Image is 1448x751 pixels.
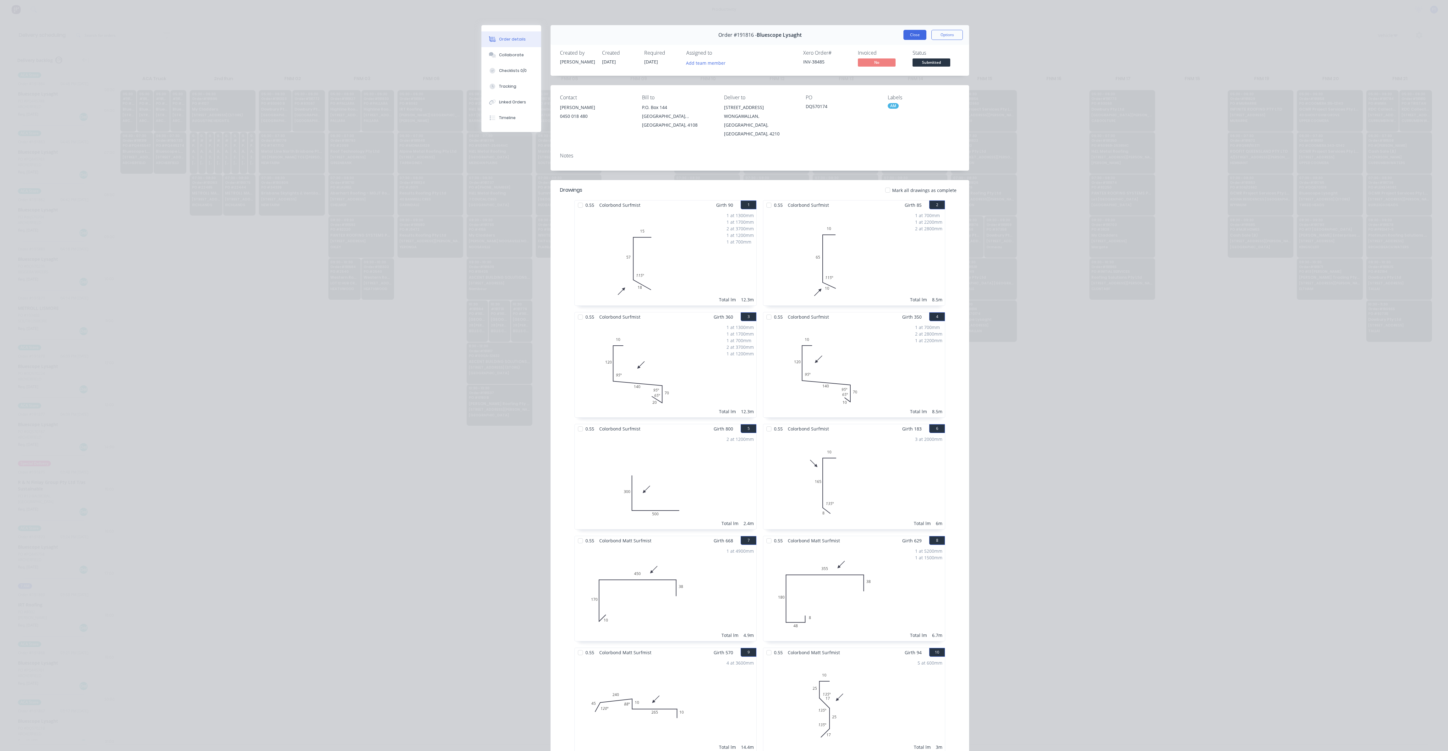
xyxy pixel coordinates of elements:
[910,296,927,303] div: Total lm
[932,632,942,639] div: 6.7m
[741,744,754,750] div: 14.4m
[741,424,756,433] button: 5
[741,296,754,303] div: 12.3m
[902,536,922,545] span: Girth 629
[902,312,922,321] span: Girth 350
[915,324,942,331] div: 1 at 700mm
[785,200,831,210] span: Colorbond Surfmist
[714,424,733,433] span: Girth 800
[803,50,850,56] div: Xero Order #
[931,30,963,40] button: Options
[642,112,714,129] div: [GEOGRAPHIC_DATA], , [GEOGRAPHIC_DATA], 4108
[560,186,582,194] div: Drawings
[914,744,931,750] div: Total lm
[936,520,942,527] div: 6m
[892,187,957,194] span: Mark all drawings as complete
[727,548,754,554] div: 1 at 4900mm
[583,424,597,433] span: 0.55
[575,545,756,641] div: 010170450381 at 4900mmTotal lm4.9m
[858,50,905,56] div: Invoiced
[929,648,945,657] button: 10
[727,337,754,344] div: 1 at 700mm
[721,520,738,527] div: Total lm
[499,99,526,105] div: Linked Orders
[560,50,595,56] div: Created by
[499,115,516,121] div: Timeline
[642,103,714,129] div: P.O. Box 144[GEOGRAPHIC_DATA], , [GEOGRAPHIC_DATA], 4108
[929,536,945,545] button: 8
[727,350,754,357] div: 1 at 1200mm
[499,68,527,74] div: Checklists 0/0
[918,660,942,666] div: 5 at 600mm
[644,59,658,65] span: [DATE]
[743,632,754,639] div: 4.9m
[785,536,842,545] span: Colorbond Matt Surfmist
[481,31,541,47] button: Order details
[714,312,733,321] span: Girth 360
[560,112,632,121] div: 0450 018 480
[724,103,796,112] div: [STREET_ADDRESS]
[915,436,942,442] div: 3 at 2000mm
[481,110,541,126] button: Timeline
[724,95,796,101] div: Deliver to
[771,424,785,433] span: 0.55
[727,225,754,232] div: 2 at 3700mm
[642,95,714,101] div: Bill to
[785,424,831,433] span: Colorbond Surfmist
[915,225,942,232] div: 2 at 2800mm
[915,331,942,337] div: 2 at 2800mm
[560,58,595,65] div: [PERSON_NAME]
[727,331,754,337] div: 1 at 1700mm
[915,337,942,344] div: 1 at 2200mm
[929,200,945,209] button: 2
[686,50,749,56] div: Assigned to
[727,238,754,245] div: 1 at 700mm
[763,321,945,417] div: 010120140701095º95º65º1 at 700mm2 at 2800mm1 at 2200mmTotal lm8.5m
[913,58,950,68] button: Submitted
[741,200,756,209] button: 1
[575,433,756,529] div: 3005002 at 1200mmTotal lm2.4m
[583,312,597,321] span: 0.55
[499,52,524,58] div: Collaborate
[763,210,945,305] div: 0106510115º1 at 700mm1 at 2200mm2 at 2800mmTotal lm8.5m
[915,548,942,554] div: 1 at 5200mm
[481,79,541,94] button: Tracking
[727,324,754,331] div: 1 at 1300mm
[724,112,796,138] div: WONGAWALLAN, [GEOGRAPHIC_DATA], [GEOGRAPHIC_DATA], 4210
[727,660,754,666] div: 4 at 3600mm
[741,536,756,545] button: 7
[913,50,960,56] div: Status
[575,210,756,305] div: 0185715115º1 at 1300mm1 at 1700mm2 at 3700mm1 at 1200mm1 at 700mmTotal lm12.3m
[602,50,637,56] div: Created
[905,200,922,210] span: Girth 85
[929,312,945,321] button: 4
[481,94,541,110] button: Linked Orders
[914,520,931,527] div: Total lm
[719,296,736,303] div: Total lm
[932,296,942,303] div: 8.5m
[642,103,714,112] div: P.O. Box 144
[560,103,632,112] div: [PERSON_NAME]
[724,103,796,138] div: [STREET_ADDRESS]WONGAWALLAN, [GEOGRAPHIC_DATA], [GEOGRAPHIC_DATA], 4210
[560,95,632,101] div: Contact
[481,47,541,63] button: Collaborate
[757,32,802,38] span: Bluescope Lysaght
[583,200,597,210] span: 0.55
[741,648,756,657] button: 9
[915,554,942,561] div: 1 at 1500mm
[597,536,654,545] span: Colorbond Matt Surfmist
[910,632,927,639] div: Total lm
[727,212,754,219] div: 1 at 1300mm
[771,200,785,210] span: 0.55
[858,58,896,66] span: No
[905,648,922,657] span: Girth 94
[602,59,616,65] span: [DATE]
[888,95,960,101] div: Labels
[597,648,654,657] span: Colorbond Matt Surfmist
[771,536,785,545] span: 0.55
[902,424,922,433] span: Girth 183
[727,232,754,238] div: 1 at 1200mm
[716,200,733,210] span: Girth 90
[771,648,785,657] span: 0.55
[686,58,729,67] button: Add team member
